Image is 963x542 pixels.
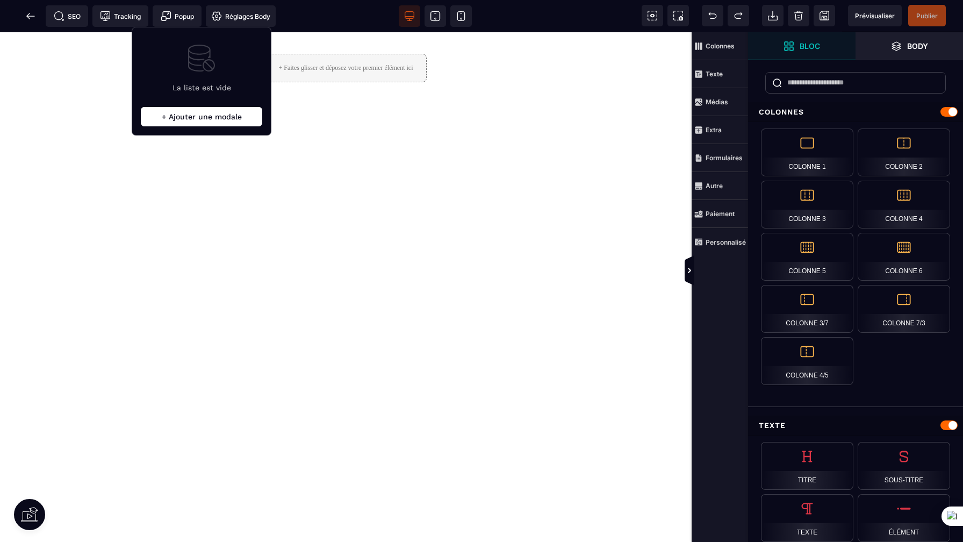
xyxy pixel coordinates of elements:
strong: Formulaires [706,154,743,162]
div: Élément [858,494,950,542]
span: Voir les composants [642,5,663,26]
span: Voir bureau [399,5,420,27]
span: Paiement [692,200,748,228]
span: La liste est vide [173,83,231,92]
strong: Autre [706,182,723,190]
div: Colonne 2 [858,129,950,176]
div: Colonne 6 [858,233,950,281]
span: Créer une alerte modale [153,5,202,27]
div: Titre [761,442,853,490]
span: Tracking [100,11,141,22]
strong: Bloc [800,42,820,50]
div: Colonne 4/5 [761,337,853,385]
strong: Personnalisé [706,238,746,246]
div: + Faites glisser et déposez votre premier élément ici [265,22,426,50]
div: Colonne 4 [858,181,950,229]
span: Colonnes [692,32,748,60]
span: Nettoyage [788,5,809,26]
div: Sous-titre [858,442,950,490]
span: Défaire [702,5,723,26]
div: Colonne 1 [761,129,853,176]
span: Afficher les vues [748,255,759,287]
span: Métadata SEO [46,5,88,27]
span: Formulaires [692,144,748,172]
div: Colonne 5 [761,233,853,281]
span: Médias [692,88,748,116]
span: Autre [692,172,748,200]
span: Extra [692,116,748,144]
span: Voir mobile [450,5,472,27]
div: Colonne 3/7 [761,285,853,333]
span: Favicon [206,5,276,27]
span: Enregistrer [814,5,835,26]
span: Ouvrir les calques [856,32,963,60]
strong: Colonnes [706,42,735,50]
div: Texte [761,494,853,542]
span: Popup [161,11,194,22]
div: Texte [748,416,963,436]
div: Colonne 7/3 [858,285,950,333]
strong: Texte [706,70,723,78]
span: Réglages Body [211,11,270,22]
span: Retour [20,5,41,27]
p: + Ajouter une modale [141,107,262,126]
span: Aperçu [848,5,902,26]
span: Voir tablette [425,5,446,27]
span: Rétablir [728,5,749,26]
span: Ouvrir les blocs [748,32,856,60]
strong: Extra [706,126,722,134]
strong: Médias [706,98,728,106]
span: Capture d'écran [667,5,689,26]
span: Texte [692,60,748,88]
span: SEO [54,11,81,22]
strong: Body [907,42,928,50]
span: Personnalisé [692,228,748,256]
strong: Paiement [706,210,735,218]
div: Colonnes [748,102,963,122]
span: Publier [916,12,938,20]
span: Code de suivi [92,5,148,27]
span: Enregistrer le contenu [908,5,946,26]
div: Colonne 3 [761,181,853,229]
span: Prévisualiser [855,12,895,20]
span: Importer [762,5,784,26]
